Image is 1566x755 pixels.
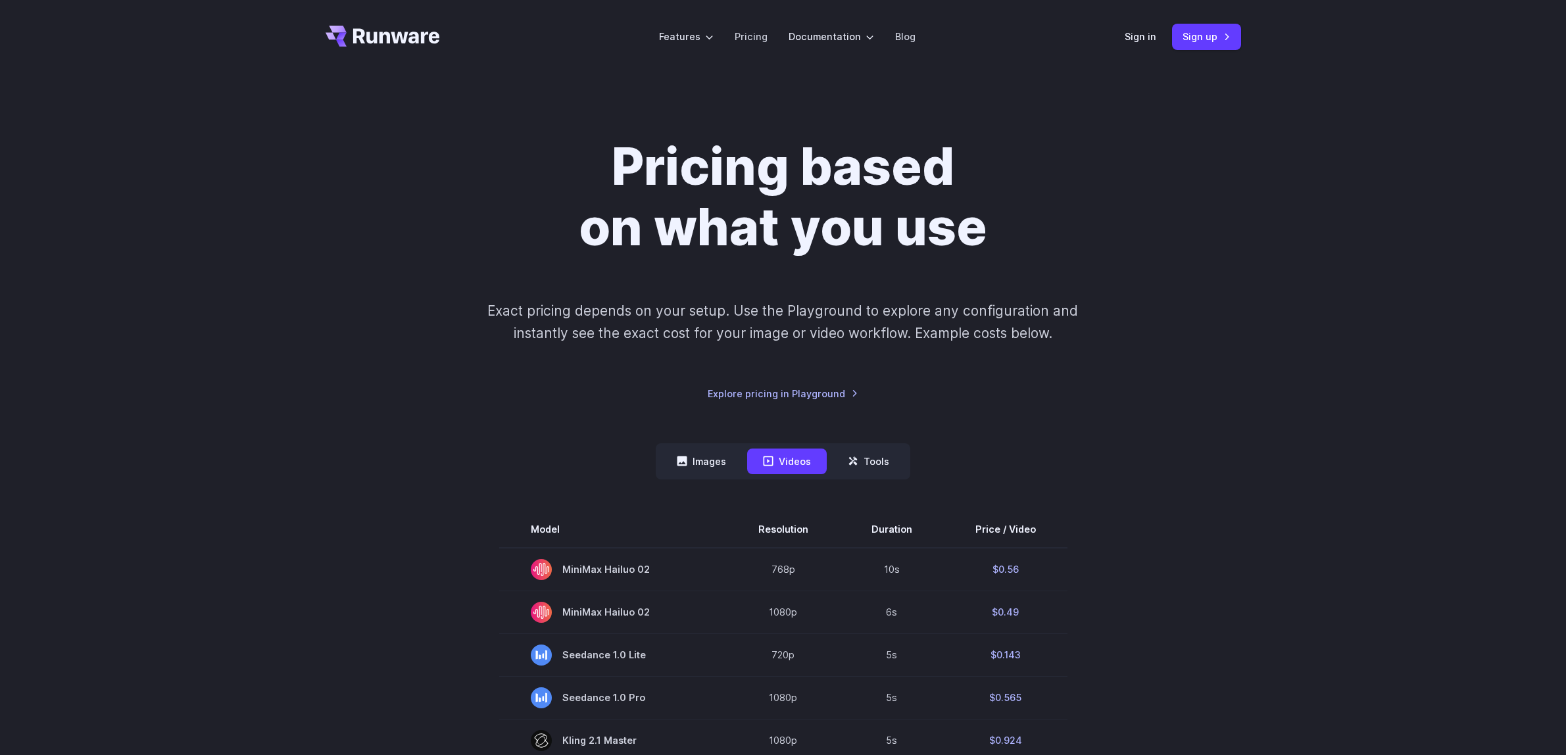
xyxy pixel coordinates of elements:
th: Resolution [727,511,840,548]
td: $0.56 [944,548,1067,591]
td: 5s [840,676,944,719]
th: Duration [840,511,944,548]
td: 1080p [727,591,840,633]
td: 10s [840,548,944,591]
span: Seedance 1.0 Lite [531,645,695,666]
h1: Pricing based on what you use [417,137,1150,258]
button: Tools [832,449,905,474]
span: Kling 2.1 Master [531,730,695,751]
p: Exact pricing depends on your setup. Use the Playground to explore any configuration and instantl... [462,300,1103,344]
td: 1080p [727,676,840,719]
span: Seedance 1.0 Pro [531,687,695,708]
label: Documentation [789,29,874,44]
button: Videos [747,449,827,474]
td: $0.143 [944,633,1067,676]
a: Go to / [326,26,440,47]
td: $0.565 [944,676,1067,719]
th: Price / Video [944,511,1067,548]
td: 5s [840,633,944,676]
button: Images [661,449,742,474]
a: Pricing [735,29,768,44]
th: Model [499,511,727,548]
td: 6s [840,591,944,633]
a: Explore pricing in Playground [708,386,858,401]
td: 768p [727,548,840,591]
span: MiniMax Hailuo 02 [531,602,695,623]
a: Sign up [1172,24,1241,49]
span: MiniMax Hailuo 02 [531,559,695,580]
a: Blog [895,29,916,44]
label: Features [659,29,714,44]
a: Sign in [1125,29,1156,44]
td: 720p [727,633,840,676]
td: $0.49 [944,591,1067,633]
